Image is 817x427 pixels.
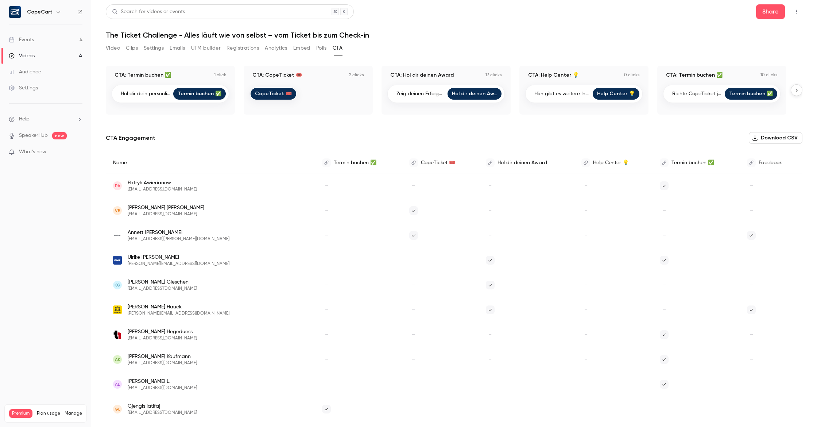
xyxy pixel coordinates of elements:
span: – [747,256,756,265]
button: Download CSV [749,132,802,144]
span: CopeTicket 🎟️ [421,160,455,165]
li: help-dropdown-opener [9,115,82,123]
span: – [322,305,331,314]
span: – [581,380,590,389]
span: [EMAIL_ADDRESS][DOMAIN_NAME] [128,385,197,391]
span: – [747,380,756,389]
p: 17 clicks [485,72,502,78]
span: – [581,281,590,289]
span: [PERSON_NAME] Kaufmann [128,353,197,360]
span: VE [115,207,120,214]
span: – [322,281,331,289]
p: CTA: Hol dir deinen Award [390,72,454,79]
button: Video [106,42,120,54]
span: Help Center 💡 [593,160,629,165]
span: – [409,355,418,364]
span: – [486,355,495,364]
button: Share [756,4,785,19]
span: – [322,206,331,215]
span: – [486,405,495,413]
span: – [581,330,590,339]
span: – [747,206,756,215]
span: Premium [9,409,32,418]
span: Facebook [759,160,782,165]
span: Annett [PERSON_NAME] [128,229,229,236]
span: – [581,206,590,215]
span: [EMAIL_ADDRESS][DOMAIN_NAME] [128,211,204,217]
div: Search for videos or events [112,8,185,16]
span: – [409,281,418,289]
span: – [486,380,495,389]
span: [PERSON_NAME] [PERSON_NAME] [128,204,204,211]
span: – [486,206,495,215]
span: – [322,231,331,240]
span: [EMAIL_ADDRESS][DOMAIN_NAME] [128,360,197,366]
span: – [660,206,669,215]
button: Top Bar Actions [791,6,802,18]
span: – [581,256,590,265]
p: 0 clicks [624,72,640,78]
span: – [581,355,590,364]
span: Help [19,115,30,123]
span: – [747,181,756,190]
div: Settings [9,84,38,92]
a: Termin buchen ✅ [725,88,777,100]
span: – [409,181,418,190]
button: Embed [293,42,310,54]
span: – [581,181,590,190]
p: CTA: Termin buchen ✅ [115,72,171,79]
img: CopeCart [9,6,21,18]
button: UTM builder [191,42,221,54]
span: What's new [19,148,46,156]
img: web.de [113,305,122,314]
span: [PERSON_NAME][EMAIL_ADDRESS][DOMAIN_NAME] [128,261,229,267]
span: Patryk Awierianow [128,179,197,186]
p: Hol dir dein persönliches O... [121,90,170,97]
button: Emails [170,42,185,54]
h6: CopeCart [27,8,53,16]
a: Termin buchen ✅ [173,88,226,100]
span: [EMAIL_ADDRESS][DOMAIN_NAME] [128,186,197,192]
div: Name [106,153,315,173]
span: [EMAIL_ADDRESS][DOMAIN_NAME] [128,286,197,292]
span: Termin buchen ✅ [334,160,376,165]
span: Gjengis latifaj [128,403,197,410]
span: [PERSON_NAME] Hauck [128,303,229,311]
p: CTA: Help Center 💡 [528,72,579,79]
span: – [486,181,495,190]
p: CTA: Termin buchen ✅ [666,72,723,79]
span: – [322,380,331,389]
span: – [409,256,418,265]
span: – [486,330,495,339]
span: Plan usage [37,411,60,416]
span: – [660,281,669,289]
iframe: Noticeable Trigger [74,149,82,155]
p: 2 clicks [349,72,364,78]
img: gmx.de [113,256,122,265]
span: – [409,405,418,413]
span: [PERSON_NAME] Hegeduess [128,328,197,335]
span: Termin buchen ✅ [671,160,714,165]
span: – [660,305,669,314]
span: – [322,256,331,265]
span: – [747,355,756,364]
a: Hol dir deinen Aw... [448,88,502,100]
span: [PERSON_NAME][EMAIL_ADDRESS][DOMAIN_NAME] [128,311,229,316]
span: – [581,405,590,413]
p: Zeig deinen Erfolg 🔥 [396,90,445,97]
span: [EMAIL_ADDRESS][PERSON_NAME][DOMAIN_NAME] [128,236,229,242]
p: Hier gibt es weitere Infos ... [534,90,590,97]
img: t-online.de [113,231,122,240]
button: CTA [333,42,342,54]
span: [EMAIL_ADDRESS][DOMAIN_NAME] [128,410,197,416]
span: – [409,330,418,339]
div: Audience [9,68,41,76]
img: sorgenfreiinvestieren.de [113,330,122,339]
button: Polls [316,42,327,54]
span: Gl [115,406,120,412]
p: Richte CopeTicket jetzt mit... [672,90,722,97]
span: – [322,355,331,364]
span: AL [115,381,120,388]
a: Help Center 💡 [593,88,639,100]
span: – [581,231,590,240]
